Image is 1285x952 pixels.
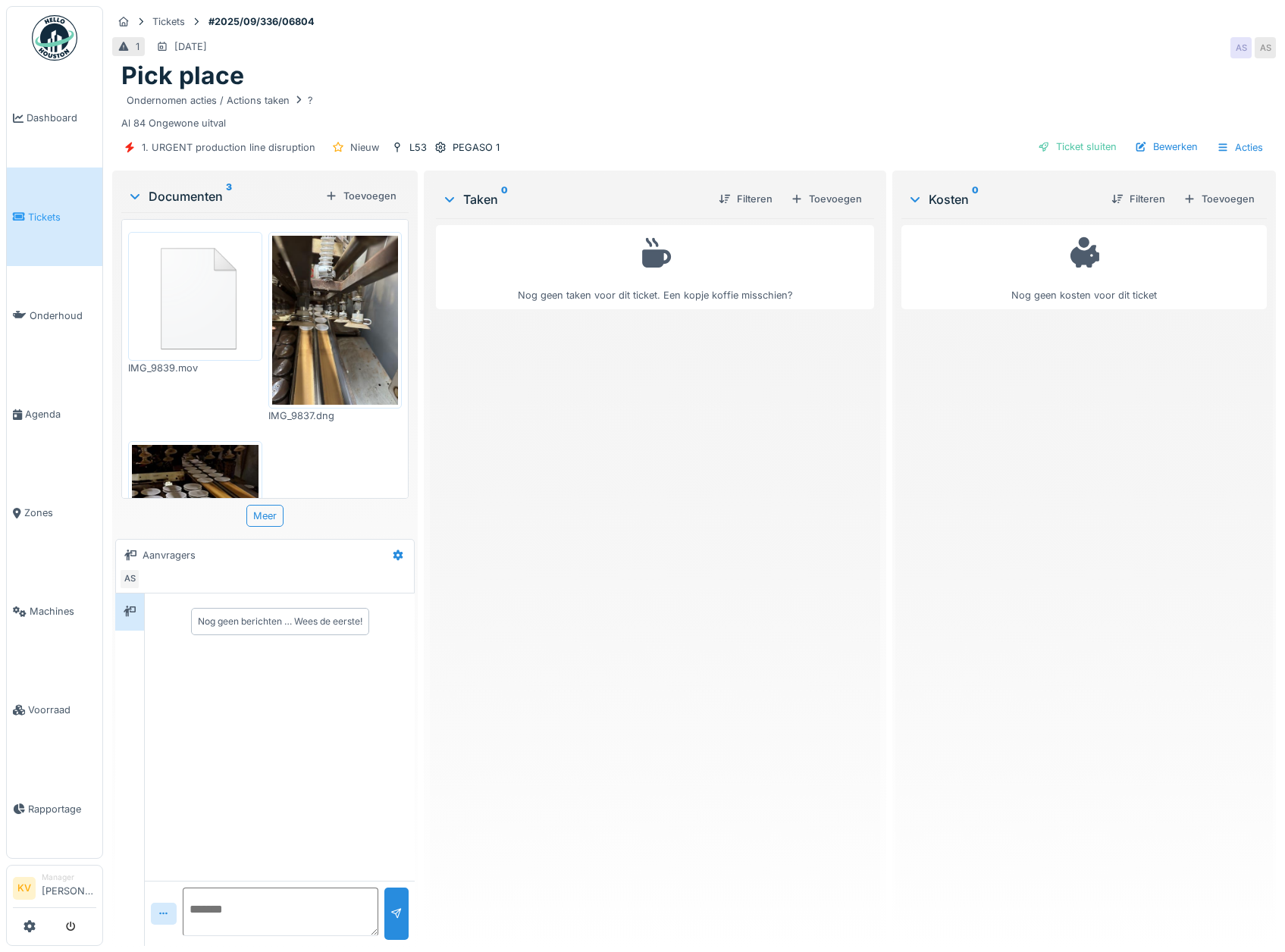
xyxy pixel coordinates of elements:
[1129,136,1204,157] div: Bewerken
[226,187,232,205] sup: 3
[202,14,321,29] strong: #2025/09/336/06804
[268,409,403,423] div: IMG_9837.dng
[142,140,315,155] div: 1. URGENT production line disruption
[350,140,379,155] div: Nieuw
[24,506,96,520] span: Zones
[127,93,313,108] div: Ondernomen acties / Actions taken ?
[446,232,863,302] div: Nog geen taken voor dit ticket. Een kopje koffie misschien?
[30,308,96,323] span: Onderhoud
[121,91,1267,130] div: Al 84 Ongewone uitval
[7,661,102,759] a: Voorraad
[42,872,96,904] li: [PERSON_NAME]
[501,190,508,208] sup: 0
[246,505,284,527] div: Meer
[7,759,102,858] a: Rapportage
[25,407,96,421] span: Agenda
[7,562,102,661] a: Machines
[132,236,259,357] img: 84750757-fdcc6f00-afbb-11ea-908a-1074b026b06b.png
[972,190,979,208] sup: 0
[319,186,403,206] div: Toevoegen
[28,210,96,224] span: Tickets
[13,872,96,908] a: KV Manager[PERSON_NAME]
[143,548,196,562] div: Aanvragers
[174,39,207,54] div: [DATE]
[7,365,102,463] a: Agenda
[1032,136,1123,157] div: Ticket sluiten
[272,236,399,404] img: 2wt3a5sp7bvf1xfgndpt81lk3l7a
[32,15,77,61] img: Badge_color-CXgf-gQk.svg
[152,14,185,29] div: Tickets
[42,872,96,883] div: Manager
[13,877,36,900] li: KV
[453,140,500,155] div: PEGASO 1
[27,111,96,125] span: Dashboard
[442,190,706,208] div: Taken
[30,604,96,618] span: Machines
[7,69,102,168] a: Dashboard
[409,140,427,155] div: L53
[911,232,1257,302] div: Nog geen kosten voor dit ticket
[1210,136,1270,158] div: Acties
[119,568,140,590] div: AS
[28,703,96,717] span: Voorraad
[7,266,102,365] a: Onderhoud
[713,189,779,209] div: Filteren
[28,802,96,816] span: Rapportage
[1105,189,1171,209] div: Filteren
[1230,37,1252,58] div: AS
[132,445,259,669] img: dvcoxztq69trezq2yxnc94pj3hbw
[128,361,262,375] div: IMG_9839.mov
[7,464,102,562] a: Zones
[785,189,868,209] div: Toevoegen
[136,39,139,54] div: 1
[127,187,319,205] div: Documenten
[198,615,362,628] div: Nog geen berichten … Wees de eerste!
[1255,37,1276,58] div: AS
[1177,189,1261,209] div: Toevoegen
[121,61,244,90] h1: Pick place
[7,168,102,266] a: Tickets
[907,190,1099,208] div: Kosten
